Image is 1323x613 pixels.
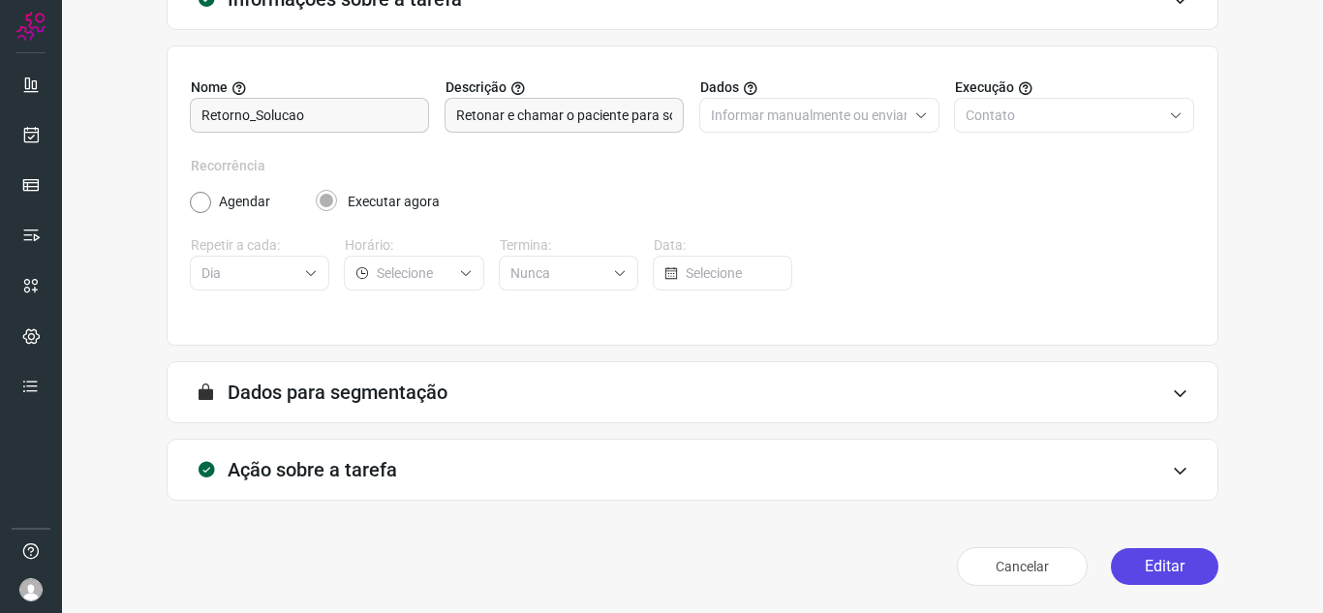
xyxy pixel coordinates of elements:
label: Agendar [219,192,270,212]
img: Logo [16,12,46,41]
label: Recorrência [191,156,1194,176]
input: Digite o nome para a sua tarefa. [201,99,417,132]
input: Selecione [201,257,296,290]
input: Selecione o tipo de envio [966,99,1161,132]
label: Data: [654,235,792,256]
label: Termina: [500,235,638,256]
span: Nome [191,77,228,98]
h3: Dados para segmentação [228,381,447,404]
input: Selecione [686,257,780,290]
img: avatar-user-boy.jpg [19,578,43,601]
span: Descrição [446,77,507,98]
input: Forneça uma breve descrição da sua tarefa. [456,99,672,132]
button: Editar [1111,548,1218,585]
h3: Ação sobre a tarefa [228,458,397,481]
input: Selecione [510,257,605,290]
input: Selecione [377,257,450,290]
label: Executar agora [348,192,440,212]
label: Horário: [345,235,483,256]
span: Execução [955,77,1014,98]
label: Repetir a cada: [191,235,329,256]
input: Selecione o tipo de envio [711,99,907,132]
button: Cancelar [957,547,1088,586]
span: Dados [700,77,739,98]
